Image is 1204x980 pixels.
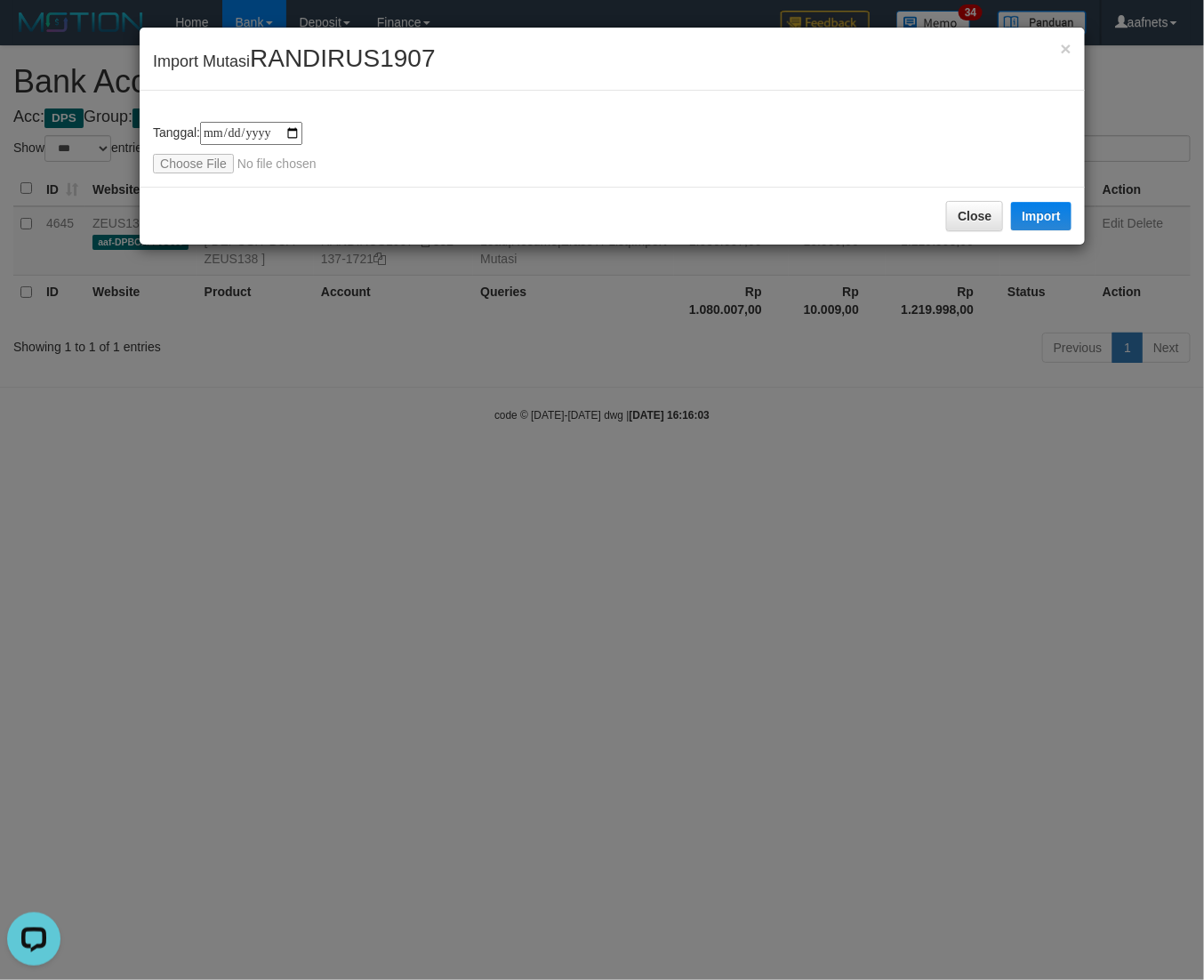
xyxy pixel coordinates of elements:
[1061,38,1072,59] span: ×
[7,7,60,60] button: Open LiveChat chat widget
[946,201,1003,231] button: Close
[153,122,1072,173] div: Tanggal:
[1061,39,1072,58] button: Close
[250,44,436,72] span: RANDIRUS1907
[1011,202,1072,230] button: Import
[153,52,436,70] span: Import Mutasi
